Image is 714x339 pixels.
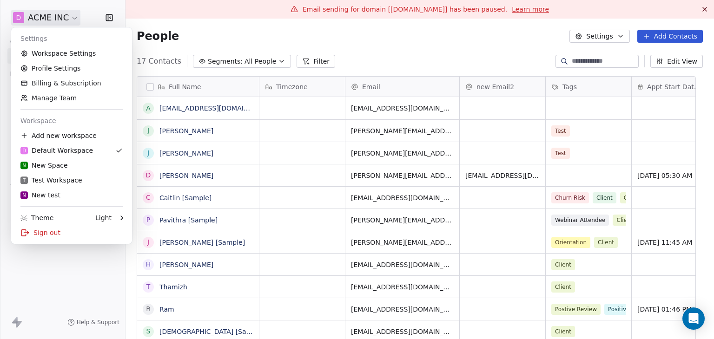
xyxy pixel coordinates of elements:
span: N [22,192,26,199]
a: Manage Team [15,91,128,105]
a: Profile Settings [15,61,128,76]
span: D [22,147,26,154]
div: Theme [20,213,53,222]
a: Billing & Subscription [15,76,128,91]
div: Default Workspace [20,146,93,155]
div: Light [95,213,112,222]
div: Add new workspace [15,128,128,143]
a: Workspace Settings [15,46,128,61]
div: Workspace [15,113,128,128]
div: New Space [20,161,68,170]
span: T [23,177,26,184]
span: N [22,162,26,169]
div: Sign out [15,225,128,240]
div: Settings [15,31,128,46]
div: Test Workspace [20,176,82,185]
div: New test [20,190,60,200]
